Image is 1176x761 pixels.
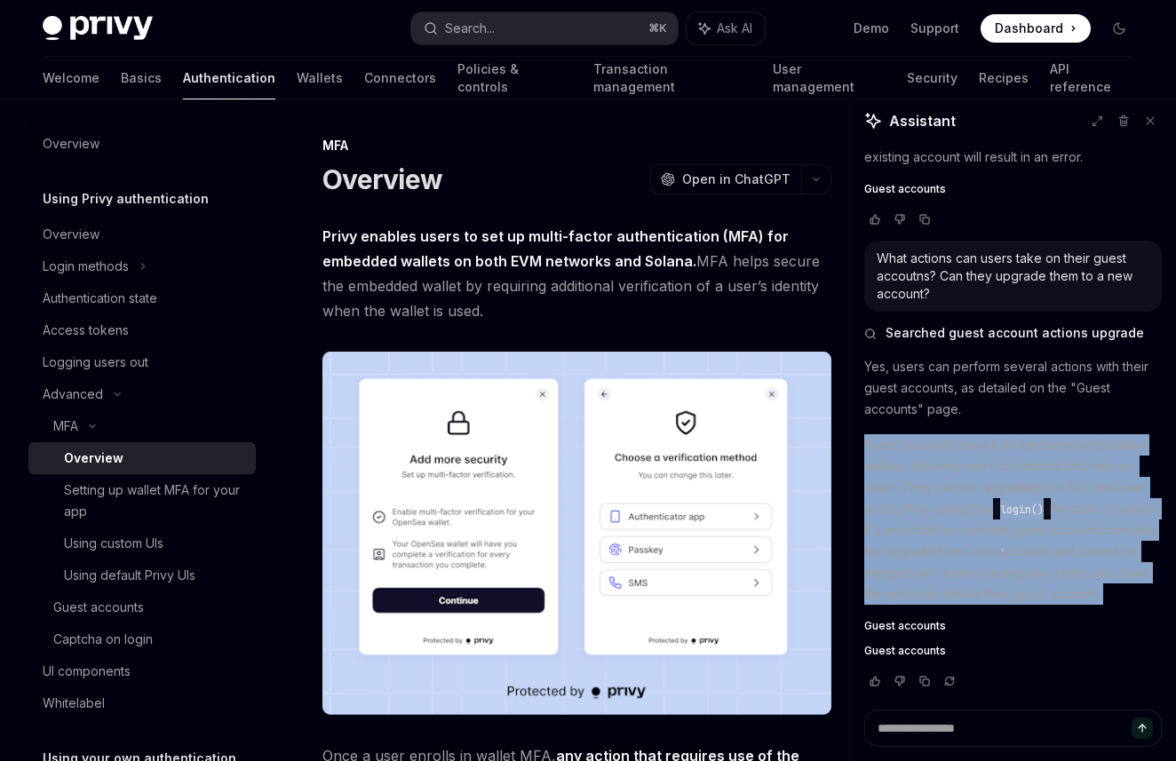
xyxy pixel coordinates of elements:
div: Advanced [43,384,103,405]
div: Overview [43,224,99,245]
a: Policies & controls [457,57,572,99]
div: UI components [43,661,131,682]
button: Searched guest account actions upgrade [864,324,1162,342]
div: Captcha on login [53,629,153,650]
button: Ask AI [687,12,765,44]
a: Dashboard [981,14,1091,43]
a: Guest accounts [864,182,1162,196]
div: What actions can users take on their guest accoutns? Can they upgrade them to a new account? [877,250,1149,303]
a: Overview [28,128,256,160]
a: Overview [28,218,256,250]
a: Security [907,57,957,99]
span: Searched guest account actions upgrade [886,324,1144,342]
div: Setting up wallet MFA for your app [64,480,245,522]
span: Ask AI [717,20,752,37]
div: Logging users out [43,352,148,373]
a: Wallets [297,57,343,99]
a: Transaction management [593,57,751,99]
img: dark logo [43,16,153,41]
span: Guest accounts [864,182,946,196]
img: images/MFA.png [322,352,831,715]
span: Guest accounts [864,619,946,633]
a: Recipes [979,57,1029,99]
span: MFA helps secure the embedded wallet by requiring additional verification of a user’s identity wh... [322,224,831,323]
div: MFA [322,137,831,155]
a: Whitelabel [28,687,256,719]
a: Captcha on login [28,623,256,655]
a: Authentication state [28,282,256,314]
span: Open in ChatGPT [682,170,791,188]
a: Basics [121,57,162,99]
span: login() [1000,503,1044,517]
button: Search...⌘K [411,12,679,44]
a: Authentication [183,57,275,99]
a: Guest accounts [864,644,1162,658]
span: ⌘ K [648,21,667,36]
a: Logging users out [28,346,256,378]
a: Support [910,20,959,37]
a: Guest accounts [864,619,1162,633]
a: Overview [28,442,256,474]
div: Authentication state [43,288,157,309]
button: Open in ChatGPT [649,164,801,194]
a: Using default Privy UIs [28,559,256,591]
p: Guest accounts have fully-functional embedded wallets, allowing users to transact and mint on-cha... [864,434,1162,605]
div: Login methods [43,256,129,277]
a: Setting up wallet MFA for your app [28,474,256,527]
span: Guest accounts [864,644,946,658]
div: Overview [43,133,99,155]
a: Access tokens [28,314,256,346]
span: Assistant [889,110,956,131]
div: Using custom UIs [64,533,163,554]
button: Send message [1132,717,1153,739]
a: Connectors [364,57,436,99]
a: Demo [854,20,889,37]
div: Whitelabel [43,693,105,714]
span: Dashboard [995,20,1063,37]
div: Guest accounts [53,597,144,618]
div: Search... [445,18,495,39]
div: Using default Privy UIs [64,565,195,586]
h1: Overview [322,163,442,195]
em: new [978,543,1002,559]
p: Yes, users can perform several actions with their guest accounts, as detailed on the "Guest accou... [864,356,1162,420]
h5: Using Privy authentication [43,188,209,210]
a: UI components [28,655,256,687]
a: API reference [1050,57,1133,99]
div: Overview [64,448,123,469]
div: Access tokens [43,320,129,341]
a: Guest accounts [28,591,256,623]
strong: Privy enables users to set up multi-factor authentication (MFA) for embedded wallets on both EVM ... [322,227,789,270]
button: Toggle dark mode [1105,14,1133,43]
a: User management [773,57,886,99]
a: Using custom UIs [28,527,256,559]
a: Welcome [43,57,99,99]
div: MFA [53,416,78,437]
